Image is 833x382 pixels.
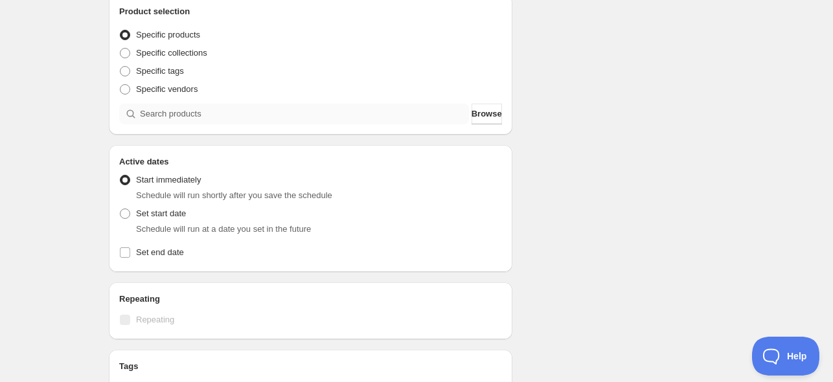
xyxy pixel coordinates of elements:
[136,84,198,94] span: Specific vendors
[136,48,207,58] span: Specific collections
[119,360,502,373] h2: Tags
[136,315,174,324] span: Repeating
[136,175,201,185] span: Start immediately
[136,30,200,39] span: Specific products
[119,293,502,306] h2: Repeating
[136,190,332,200] span: Schedule will run shortly after you save the schedule
[119,155,502,168] h2: Active dates
[136,208,186,218] span: Set start date
[140,104,469,124] input: Search products
[136,224,311,234] span: Schedule will run at a date you set in the future
[136,247,184,257] span: Set end date
[752,337,820,376] iframe: Toggle Customer Support
[472,104,502,124] button: Browse
[136,66,184,76] span: Specific tags
[119,5,502,18] h2: Product selection
[472,107,502,120] span: Browse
